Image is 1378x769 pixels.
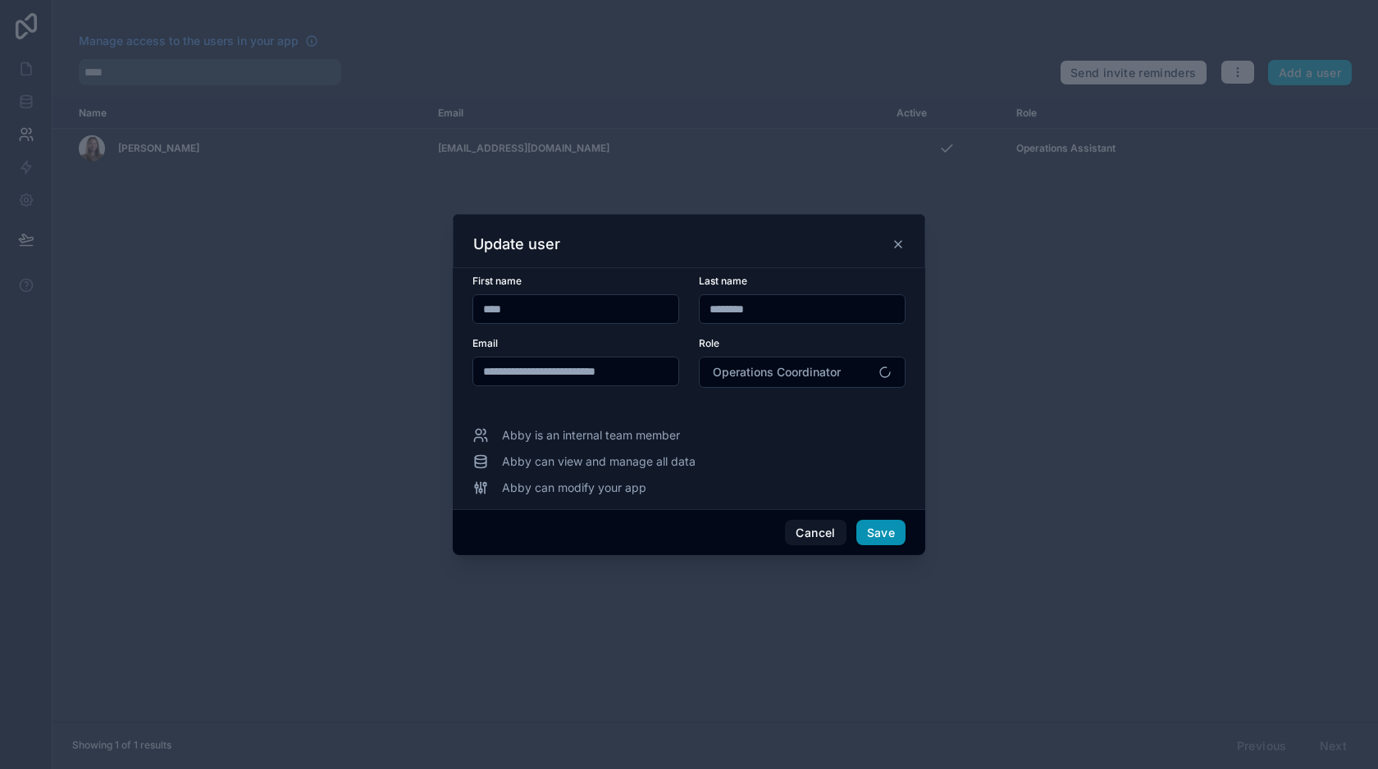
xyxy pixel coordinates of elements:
span: Abby can modify your app [502,480,646,496]
button: Select Button [699,357,906,388]
span: Operations Coordinator [713,364,841,380]
span: Email [472,337,498,349]
button: Cancel [785,520,846,546]
button: Save [856,520,906,546]
span: Abby is an internal team member [502,427,680,444]
span: Abby can view and manage all data [502,453,696,470]
span: Last name [699,275,747,287]
h3: Update user [473,234,560,254]
span: First name [472,275,522,287]
span: Role [699,337,719,349]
